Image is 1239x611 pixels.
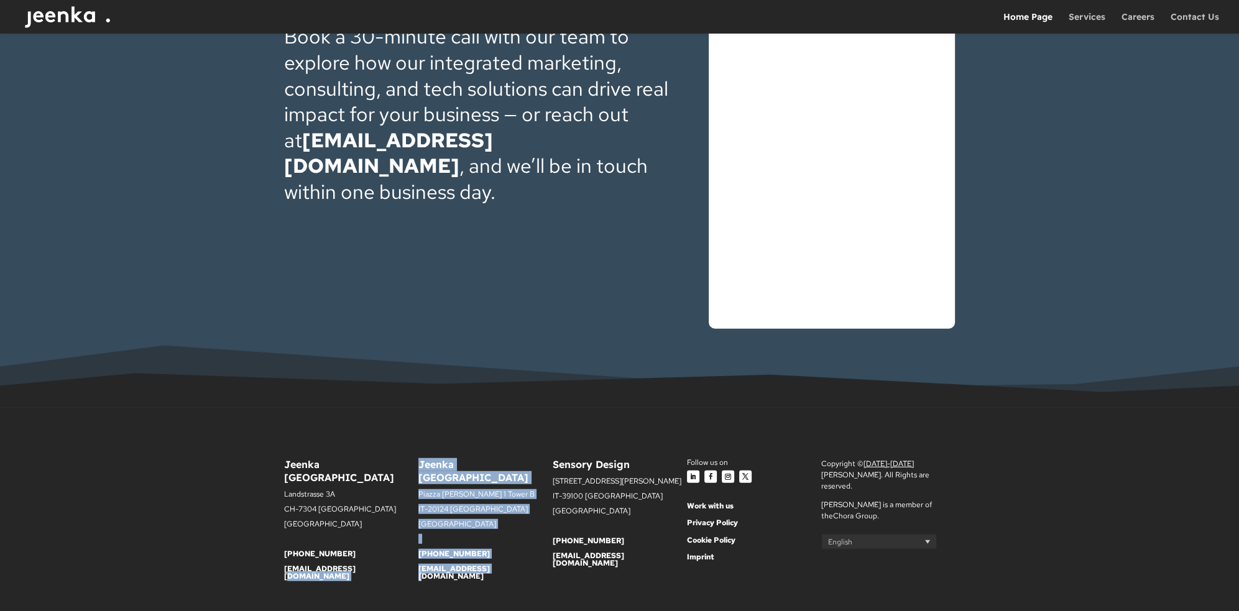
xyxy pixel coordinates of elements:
a: Work with us [687,501,734,511]
a: Home Page [1003,12,1052,34]
p: [PERSON_NAME] is a member of the . [821,499,956,521]
a: Imprint [687,552,714,562]
a: [PHONE_NUMBER] [418,549,490,559]
h6: Jeenka [GEOGRAPHIC_DATA] [284,458,418,490]
p: [STREET_ADDRESS][PERSON_NAME] [553,477,687,492]
div: Follow us on [687,458,821,468]
a: [PHONE_NUMBER] [284,549,356,559]
a: Follow on LinkedIn [687,471,699,483]
h6: Sensory Design [553,458,687,477]
h6: Jeenka [GEOGRAPHIC_DATA] [418,458,553,490]
a: [EMAIL_ADDRESS][DOMAIN_NAME] [284,127,493,180]
a: Contact Us [1171,12,1219,34]
p: IT-39100 [GEOGRAPHIC_DATA] [553,492,687,507]
span: English [828,537,852,547]
a: English [821,534,937,549]
a: Follow on Instagram [722,471,734,483]
a: Follow on Facebook [704,471,717,483]
a: Chora Group [833,511,877,521]
a: Services [1069,12,1105,34]
a: [EMAIL_ADDRESS][DOMAIN_NAME] [418,564,490,581]
a: Follow on X [739,471,752,483]
p: [GEOGRAPHIC_DATA] [553,507,687,522]
a: [PHONE_NUMBER] [553,536,624,546]
p: IT-20124 [GEOGRAPHIC_DATA] [418,505,553,520]
p: [GEOGRAPHIC_DATA] [284,520,418,535]
a: Careers [1122,12,1154,34]
tcxspan: Call 2000-2025 via 3CX [864,459,914,469]
p: Piazza [PERSON_NAME] 1 Tower B [418,490,553,505]
p: Landstrasse 3A [284,490,418,505]
p: Book a 30-minute call with our team to explore how our integrated marketing, consulting, and tech... [284,24,672,204]
a: [EMAIL_ADDRESS][DOMAIN_NAME] [284,564,356,581]
a: [EMAIL_ADDRESS][DOMAIN_NAME] [553,551,624,568]
p: CH-7304 [GEOGRAPHIC_DATA] [284,505,418,520]
a: Privacy Policy [687,518,738,528]
a: Cookie Policy [687,535,735,545]
span: Copyright © [PERSON_NAME]. All Rights are reserved. [821,459,929,491]
p: [GEOGRAPHIC_DATA] [418,520,553,535]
